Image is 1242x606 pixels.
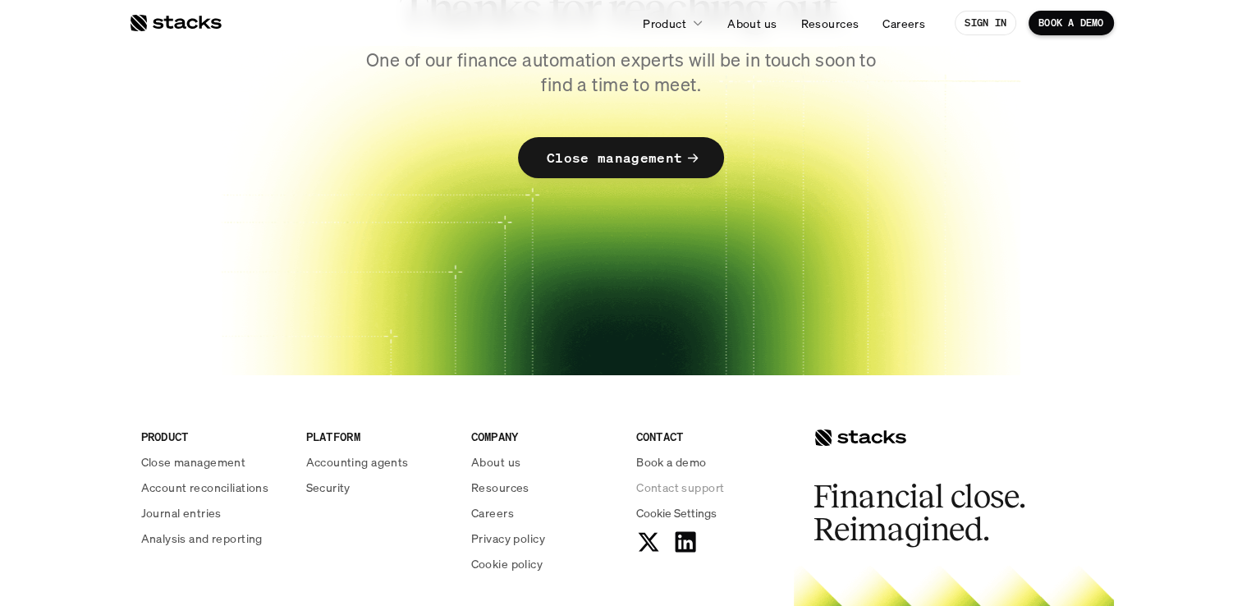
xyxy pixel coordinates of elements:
[471,504,616,521] a: Careers
[800,15,859,32] p: Resources
[518,137,724,178] a: Close management
[882,15,925,32] p: Careers
[873,8,935,38] a: Careers
[636,428,781,445] p: CONTACT
[471,530,545,547] p: Privacy policy
[813,480,1060,546] h2: Financial close. Reimagined.
[471,453,520,471] p: About us
[306,428,451,445] p: PLATFORM
[636,479,724,496] p: Contact support
[643,15,686,32] p: Product
[141,530,286,547] a: Analysis and reporting
[141,428,286,445] p: PRODUCT
[141,504,222,521] p: Journal entries
[636,504,717,521] span: Cookie Settings
[955,11,1016,35] a: SIGN IN
[965,17,1006,29] p: SIGN IN
[306,453,451,471] a: Accounting agents
[471,453,616,471] a: About us
[1029,11,1114,35] a: BOOK A DEMO
[355,48,888,99] p: One of our finance automation experts will be in touch soon to find a time to meet.
[636,453,707,471] p: Book a demo
[141,453,246,471] p: Close management
[471,555,616,572] a: Cookie policy
[306,453,409,471] p: Accounting agents
[471,530,616,547] a: Privacy policy
[717,8,786,38] a: About us
[141,479,269,496] p: Account reconciliations
[306,479,351,496] p: Security
[306,479,451,496] a: Security
[141,479,286,496] a: Account reconciliations
[636,453,781,471] a: Book a demo
[636,479,781,496] a: Contact support
[791,8,868,38] a: Resources
[141,504,286,521] a: Journal entries
[1038,17,1104,29] p: BOOK A DEMO
[727,15,777,32] p: About us
[636,504,717,521] button: Cookie Trigger
[547,146,682,170] p: Close management
[471,479,616,496] a: Resources
[471,479,529,496] p: Resources
[141,453,286,471] a: Close management
[141,530,263,547] p: Analysis and reporting
[471,504,514,521] p: Careers
[471,555,543,572] p: Cookie policy
[471,428,616,445] p: COMPANY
